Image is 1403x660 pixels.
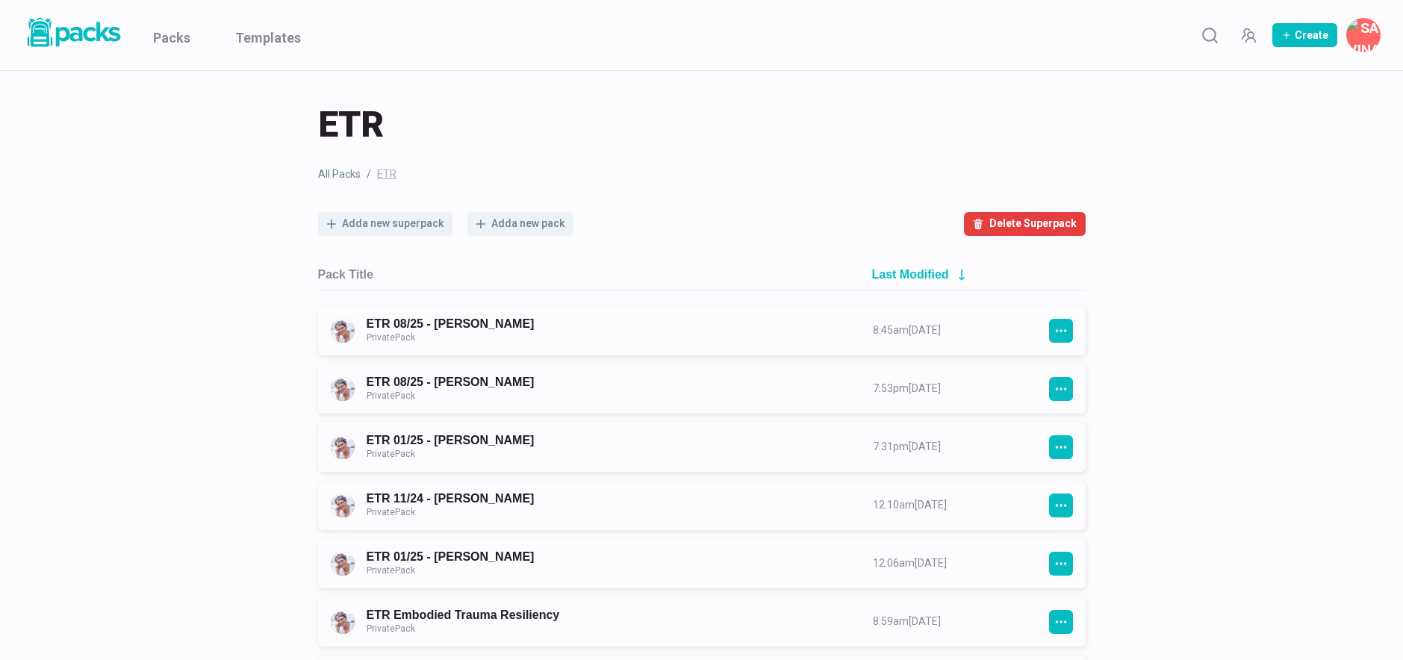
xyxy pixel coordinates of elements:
span: / [367,166,371,182]
a: All Packs [318,166,361,182]
button: Delete Superpack [964,212,1086,236]
button: Adda new pack [467,212,573,236]
img: Packs logo [22,15,123,50]
span: ETR [377,166,396,182]
nav: breadcrumb [318,166,1086,182]
button: Adda new superpack [318,212,452,236]
button: Search [1195,20,1225,50]
h2: Last Modified [872,267,949,281]
button: Savina Tilmann [1346,18,1381,52]
a: Packs logo [22,15,123,55]
button: Manage Team Invites [1234,20,1263,50]
button: Create Pack [1272,23,1337,47]
h2: Pack Title [318,267,373,281]
span: ETR [318,101,384,149]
